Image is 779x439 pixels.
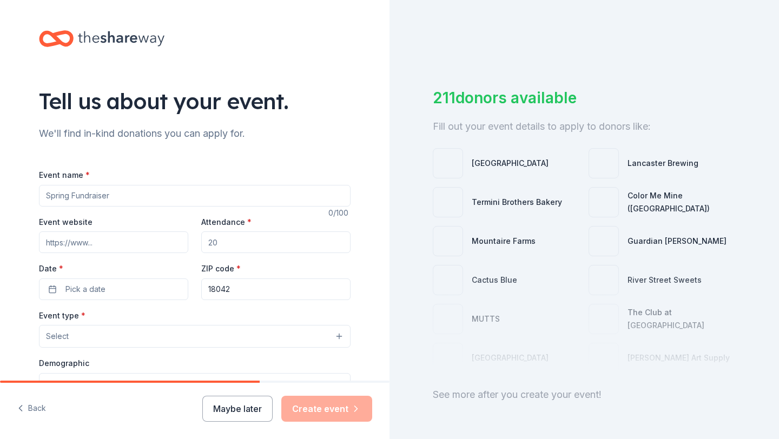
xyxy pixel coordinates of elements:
[39,217,93,228] label: Event website
[589,188,618,217] img: photo for Color Me Mine (Lehigh Valley)
[39,373,351,396] button: Select
[628,189,736,215] div: Color Me Mine ([GEOGRAPHIC_DATA])
[201,231,351,253] input: 20
[628,235,727,248] div: Guardian [PERSON_NAME]
[628,157,698,170] div: Lancaster Brewing
[433,118,736,135] div: Fill out your event details to apply to donors like:
[201,263,241,274] label: ZIP code
[17,397,46,420] button: Back
[589,149,618,178] img: photo for Lancaster Brewing
[46,330,69,343] span: Select
[39,263,188,274] label: Date
[202,396,273,422] button: Maybe later
[472,235,536,248] div: Mountaire Farms
[39,310,85,321] label: Event type
[201,217,252,228] label: Attendance
[39,170,90,181] label: Event name
[39,325,351,348] button: Select
[39,358,89,369] label: Demographic
[201,278,351,300] input: 12345 (U.S. only)
[39,86,351,116] div: Tell us about your event.
[472,196,562,209] div: Termini Brothers Bakery
[433,386,736,403] div: See more after you create your event!
[433,188,463,217] img: photo for Termini Brothers Bakery
[328,207,351,219] div: 0 /100
[472,157,549,170] div: [GEOGRAPHIC_DATA]
[433,87,736,109] div: 211 donors available
[39,125,351,142] div: We'll find in-kind donations you can apply for.
[433,149,463,178] img: photo for Da Vinci Science Center
[589,227,618,256] img: photo for Guardian Angel Device
[39,185,351,207] input: Spring Fundraiser
[433,227,463,256] img: photo for Mountaire Farms
[39,278,188,300] button: Pick a date
[46,378,69,391] span: Select
[39,231,188,253] input: https://www...
[65,283,105,296] span: Pick a date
